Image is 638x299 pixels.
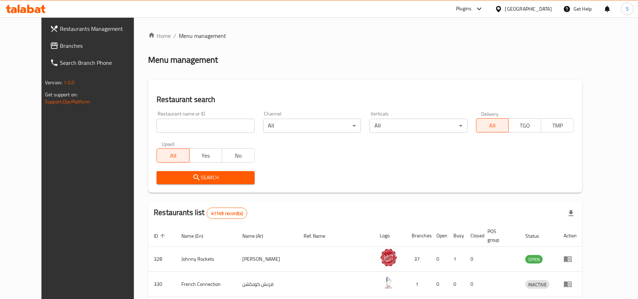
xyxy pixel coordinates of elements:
a: Support.OpsPlatform [45,97,90,106]
span: TGO [512,120,538,131]
td: 0 [465,247,482,272]
span: Search [162,173,249,182]
div: [GEOGRAPHIC_DATA] [505,5,552,13]
span: ID [154,232,167,240]
span: All [479,120,506,131]
h2: Restaurant search [157,94,574,105]
td: 1 [448,247,465,272]
span: Name (En) [181,232,213,240]
span: TMP [544,120,571,131]
h2: Menu management [148,54,218,66]
th: Busy [448,225,465,247]
td: [PERSON_NAME] [237,247,298,272]
button: TMP [541,118,574,132]
div: Total records count [207,208,247,219]
span: Branches [60,41,142,50]
img: Johnny Rockets [380,249,397,266]
td: 0 [431,247,448,272]
button: Yes [189,148,222,163]
img: French Connection [380,274,397,292]
td: French Connection [176,272,237,297]
td: 1 [406,272,431,297]
th: Closed [465,225,482,247]
td: 0 [431,272,448,297]
span: Menu management [179,32,226,40]
th: Logo [374,225,406,247]
div: Export file [563,205,580,222]
button: All [476,118,509,132]
td: Johnny Rockets [176,247,237,272]
span: 1.0.0 [63,78,74,87]
span: Ref. Name [304,232,335,240]
th: Action [558,225,582,247]
div: Menu [564,280,577,288]
td: 37 [406,247,431,272]
span: Status [525,232,548,240]
button: All [157,148,190,163]
label: Delivery [481,111,499,116]
a: Restaurants Management [44,20,148,37]
td: 0 [465,272,482,297]
span: Name (Ar) [242,232,272,240]
span: No [225,151,252,161]
nav: breadcrumb [148,32,582,40]
a: Branches [44,37,148,54]
td: 0 [448,272,465,297]
div: All [263,119,361,133]
div: All [369,119,467,133]
a: Home [148,32,171,40]
span: Search Branch Phone [60,58,142,67]
li: / [174,32,176,40]
a: Search Branch Phone [44,54,148,71]
span: Version: [45,78,62,87]
span: OPEN [525,255,543,264]
input: Search for restaurant name or ID.. [157,119,254,133]
span: 41149 record(s) [207,210,247,217]
span: Yes [192,151,219,161]
div: Plugins [456,5,472,13]
span: All [160,151,187,161]
span: Restaurants Management [60,24,142,33]
button: Search [157,171,254,184]
div: Menu [564,255,577,263]
button: No [222,148,255,163]
h2: Restaurants list [154,207,247,219]
th: Open [431,225,448,247]
button: TGO [508,118,541,132]
label: Upsell [162,141,175,146]
td: 330 [148,272,176,297]
span: Get support on: [45,90,78,99]
td: 328 [148,247,176,272]
th: Branches [406,225,431,247]
td: فرنش كونكشن [237,272,298,297]
span: S [626,5,629,13]
span: POS group [487,227,511,244]
span: INACTIVE [525,281,549,289]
